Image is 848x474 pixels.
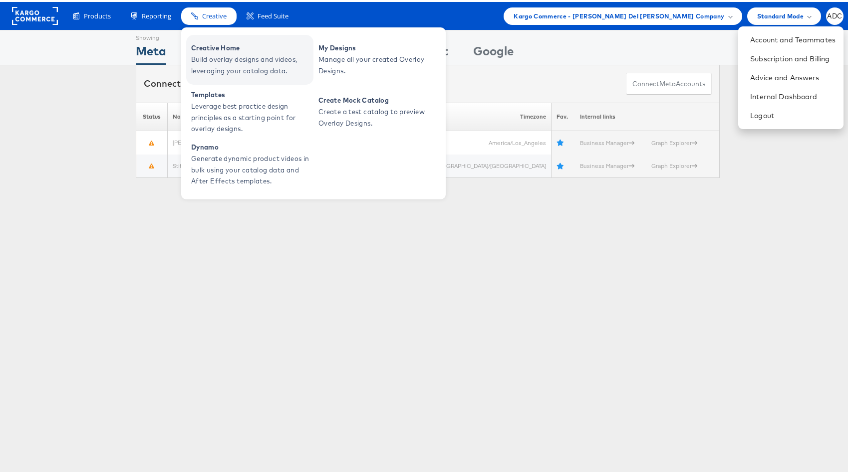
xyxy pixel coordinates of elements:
[514,9,724,19] span: Kargo Commerce - [PERSON_NAME] Del [PERSON_NAME] Company
[136,101,168,129] th: Status
[202,9,227,19] span: Creative
[414,101,551,129] th: Timezone
[258,9,288,19] span: Feed Suite
[750,71,836,81] a: Advice and Answers
[191,99,311,133] span: Leverage best practice design principles as a starting point for overlay designs.
[750,90,836,100] a: Internal Dashboard
[191,87,311,99] span: Templates
[414,129,551,153] td: America/Los_Angeles
[313,85,441,135] a: Create Mock Catalog Create a test catalog to preview Overlay Designs.
[313,33,441,83] a: My Designs Manage all your created Overlay Designs.
[186,33,313,83] a: Creative Home Build overlay designs and videos, leveraging your catalog data.
[136,28,166,40] div: Showing
[659,77,676,87] span: meta
[173,137,271,144] a: [PERSON_NAME] del [PERSON_NAME]
[84,9,111,19] span: Products
[191,140,311,151] span: Dynamo
[318,52,438,75] span: Manage all your created Overlay Designs.
[580,160,634,167] a: Business Manager
[173,160,203,167] a: Stitcher IRL
[186,138,313,187] a: Dynamo Generate dynamic product videos in bulk using your catalog data and After Effects templates.
[136,40,166,63] div: Meta
[318,93,438,104] span: Create Mock Catalog
[186,85,313,135] a: Templates Leverage best practice design principles as a starting point for overlay designs.
[318,104,438,127] span: Create a test catalog to preview Overlay Designs.
[750,109,836,119] a: Logout
[827,11,842,17] span: ADC
[473,40,514,63] div: Google
[414,153,551,176] td: [GEOGRAPHIC_DATA]/[GEOGRAPHIC_DATA]
[142,9,171,19] span: Reporting
[750,52,836,62] a: Subscription and Billing
[580,137,634,145] a: Business Manager
[750,33,836,43] a: Account and Teammates
[144,75,254,88] div: Connected accounts
[191,40,311,52] span: Creative Home
[191,52,311,75] span: Build overlay designs and videos, leveraging your catalog data.
[318,40,438,52] span: My Designs
[651,137,697,145] a: Graph Explorer
[757,9,804,19] span: Standard Mode
[168,101,314,129] th: Name
[651,160,697,167] a: Graph Explorer
[626,71,712,93] button: ConnectmetaAccounts
[191,151,311,185] span: Generate dynamic product videos in bulk using your catalog data and After Effects templates.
